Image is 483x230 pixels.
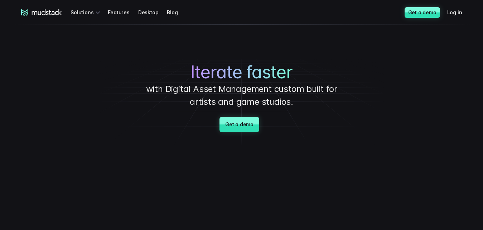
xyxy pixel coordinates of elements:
a: Desktop [138,6,167,19]
a: Blog [167,6,186,19]
p: with Digital Asset Management custom built for artists and game studios. [134,83,349,108]
a: mudstack logo [21,9,62,16]
span: Iterate faster [190,62,293,83]
a: Get a demo [219,117,259,132]
div: Solutions [71,6,102,19]
a: Log in [447,6,471,19]
a: Features [108,6,138,19]
a: Get a demo [405,7,440,18]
